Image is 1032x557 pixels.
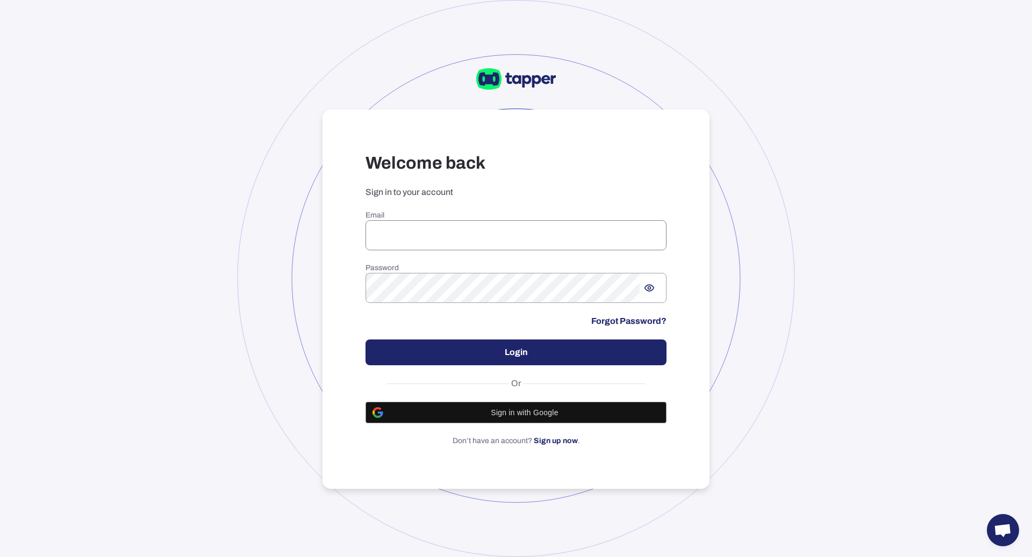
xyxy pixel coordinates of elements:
span: Sign in with Google [390,408,660,417]
p: Sign in to your account [365,187,666,198]
a: Sign up now [534,437,578,445]
h6: Email [365,211,666,220]
p: Don’t have an account? . [365,436,666,446]
button: Login [365,339,666,365]
a: Open chat [987,514,1019,546]
h3: Welcome back [365,153,666,174]
button: Sign in with Google [365,402,666,423]
button: Show password [640,278,659,298]
a: Forgot Password? [591,316,666,327]
h6: Password [365,263,666,273]
span: Or [508,378,524,389]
